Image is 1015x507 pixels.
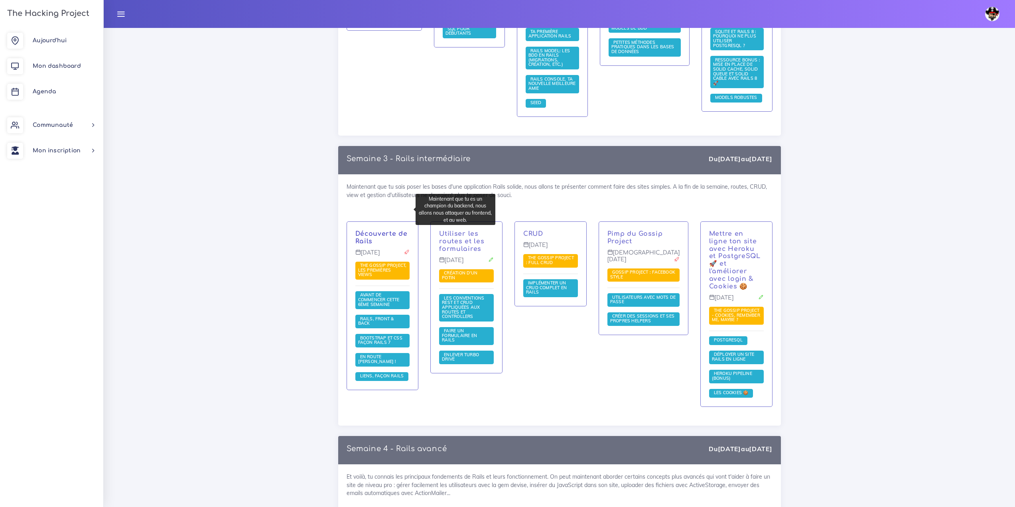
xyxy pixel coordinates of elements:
a: Semaine 3 - Rails intermédiaire [347,155,471,163]
strong: [DATE] [749,155,772,163]
span: Communauté [33,122,73,128]
a: Liens, façon Rails [358,373,406,379]
strong: [DATE] [718,155,741,163]
p: [DEMOGRAPHIC_DATA][DATE] [607,249,680,269]
a: Enlever Turbo Drive [442,352,479,362]
span: Déployer un site rails en ligne [712,351,754,362]
a: Rails Console, ta nouvelle meilleure amie [528,76,576,91]
a: Avant de commencer cette 6ème semaine [358,292,400,307]
span: Utilisateurs avec mots de passe [610,294,676,305]
a: Seed [528,100,544,106]
span: Models robustes [713,95,759,100]
p: [DATE] [523,242,578,254]
img: avatar [985,7,999,21]
a: En route [PERSON_NAME] ! [358,354,398,365]
span: Créer des sessions et ses propres helpers [610,313,674,324]
p: [DATE] [709,294,764,307]
p: CRUD [523,230,578,238]
span: Implémenter un CRUD complet en Rails [526,280,567,295]
h3: The Hacking Project [5,9,89,18]
a: Utiliser les routes et les formulaires [439,230,484,253]
div: Du au [709,444,772,454]
a: The Gossip Project, les premières views [358,263,407,278]
strong: [DATE] [749,445,772,453]
p: Pimp du Gossip Project [607,230,680,245]
span: The Gossip Project, les premières views [358,262,407,277]
a: Découverte de Rails [355,230,408,245]
span: Gossip Project : Facebook style [610,269,675,280]
a: Ressource Bonus : Mise en place de Solid Cache, Solid Queue et Solid Cable avec Rails 8 🚀 [713,57,761,86]
span: SQL pour débutants [445,26,473,36]
a: SQL pour débutants [445,26,473,37]
span: Aujourd'hui [33,37,67,43]
span: The Gossip Project - Cookies, remember me, maybe ? [712,308,760,322]
span: Faire un formulaire en Rails [442,328,477,343]
span: Mon dashboard [33,63,81,69]
div: Maintenant que tu sais poser les bases d'une application Rails solide, nous allons te présenter c... [338,174,781,426]
span: Petites méthodes pratiques dans les bases de données [611,39,674,54]
a: Ta première application Rails [528,29,574,39]
a: Les conventions REST et CRUD appliquées aux Routes et Controllers [442,296,484,320]
a: SQLite et Rails 8 : Pourquoi ne plus utiliser PostgreSQL ? [713,29,757,49]
span: Associations entre models de BDD [611,20,661,31]
a: Rails, front & back [358,316,394,327]
p: Semaine 4 - Rails avancé [347,444,447,453]
span: Liens, façon Rails [358,373,406,379]
span: The Gossip Project : Full CRUD [526,255,574,265]
span: Agenda [33,89,56,95]
p: [DATE] [355,249,410,262]
strong: [DATE] [718,445,741,453]
p: [DATE] [439,257,494,270]
span: Seed [528,100,544,105]
a: Petites méthodes pratiques dans les bases de données [611,40,674,55]
span: SQLite et Rails 8 : Pourquoi ne plus utiliser PostgreSQL ? [713,29,757,48]
a: Bootstrap et css façon Rails 7 [358,335,402,345]
a: Models robustes [713,95,759,101]
span: Heroku Pipeline (Bonus) [712,371,752,381]
div: Maintenant que tu es un champion du backend, nous allons nous attaquer au frontend, et au web. [416,194,495,225]
span: Mon inscription [33,148,81,154]
span: Création d'un potin [442,270,477,280]
span: PostgreSQL [712,337,745,343]
a: Rails Model: les BDD en Rails (migrations, création, etc.) [528,48,570,67]
a: Création d'un potin [442,270,477,281]
span: Les cookies 🍪 [712,390,751,395]
p: Mettre en ligne ton site avec Heroku et PostgreSQL 🚀 et l'améliorer avec login & Cookies 🍪 [709,230,764,290]
a: Faire un formulaire en Rails [442,328,477,343]
div: Du au [709,154,772,164]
